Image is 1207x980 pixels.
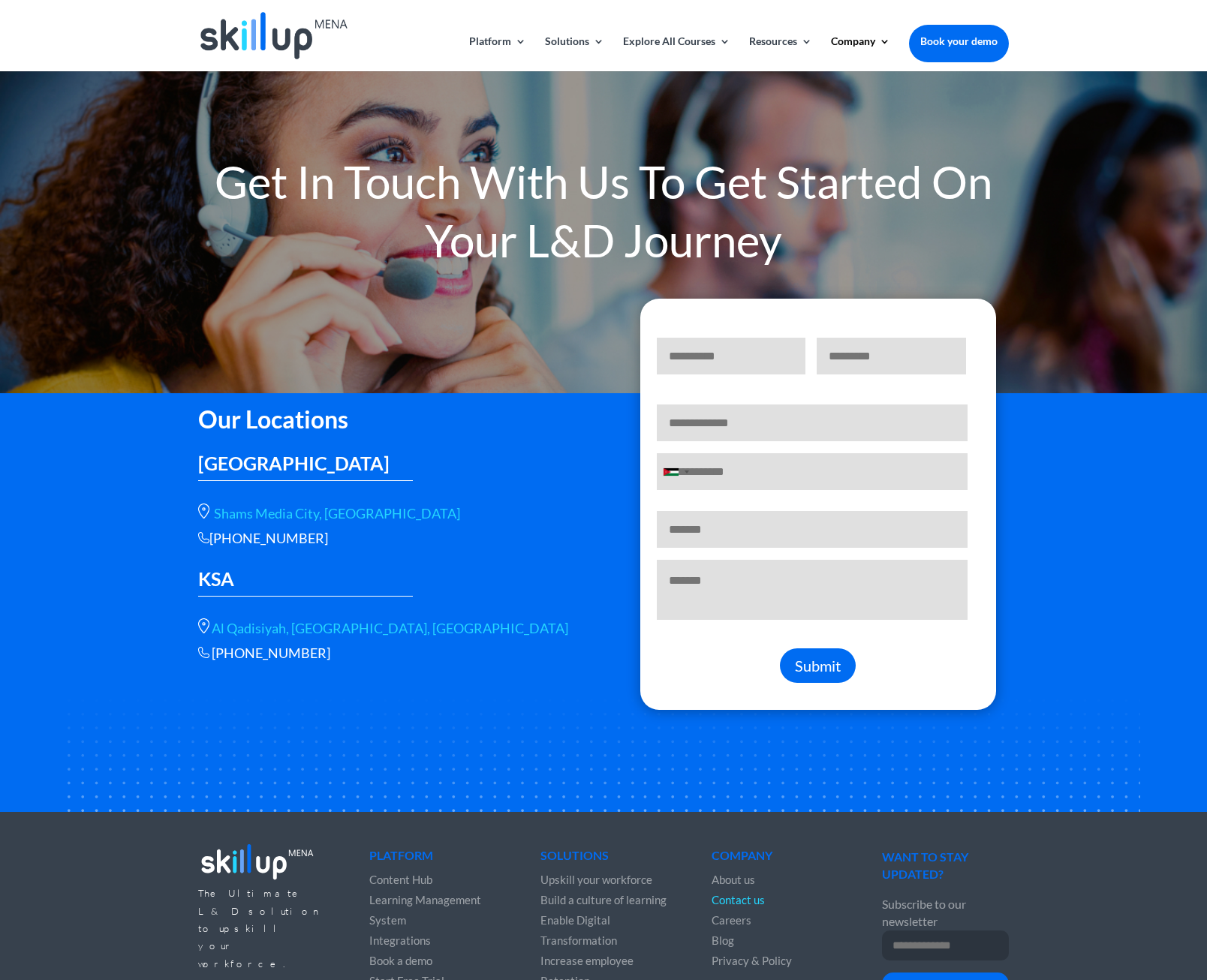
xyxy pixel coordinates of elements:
[212,645,330,661] a: Call phone number +966 56 566 9461
[831,36,890,71] a: Company
[545,36,604,71] a: Solutions
[369,933,431,947] a: Integrations
[198,887,322,969] span: The Ultimate L&D solution to upskill your workforce.
[198,152,1009,277] h1: Get In Touch With Us To Get Started On Your L&D Journey
[540,913,617,947] a: Enable Digital Transformation
[882,895,1008,930] p: Subscribe to our newsletter
[369,954,432,967] a: Book a demo
[749,36,812,71] a: Resources
[712,954,792,967] a: Privacy & Policy
[200,12,348,59] img: Skillup Mena
[712,873,755,886] a: About us
[780,648,856,683] button: Submit
[712,933,734,947] a: Blog
[712,913,751,927] a: Careers
[795,657,841,675] span: Submit
[957,818,1207,980] iframe: Chat Widget
[369,849,495,869] h4: Platform
[623,36,730,71] a: Explore All Courses
[212,620,568,636] a: Al Qadisiyah, [GEOGRAPHIC_DATA], [GEOGRAPHIC_DATA]
[198,839,317,883] img: footer_logo
[369,873,432,886] a: Content Hub
[198,454,413,480] h3: [GEOGRAPHIC_DATA]
[369,893,481,927] a: Learning Management System
[198,404,348,434] span: Our Locations
[469,36,526,71] a: Platform
[658,454,694,489] div: Selected country
[712,849,838,869] h4: Company
[540,893,667,906] a: Build a culture of learning
[214,505,460,522] a: Shams Media City, [GEOGRAPHIC_DATA]
[909,25,1009,58] a: Book your demo
[712,893,765,906] a: Contact us
[540,873,652,886] a: Upskill your workforce
[882,849,968,881] span: WANT TO STAY UPDATED?
[540,849,667,869] h4: Solutions
[198,567,234,590] span: KSA
[198,530,581,547] div: [PHONE_NUMBER]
